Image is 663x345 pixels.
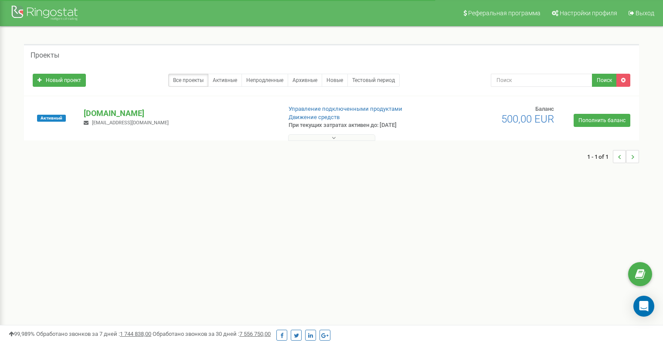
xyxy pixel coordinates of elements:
a: Новые [322,74,348,87]
a: Архивные [288,74,322,87]
a: Тестовый период [347,74,400,87]
a: Движение средств [289,114,340,120]
button: Поиск [592,74,617,87]
span: 500,00 EUR [501,113,554,125]
p: При текущих затратах активен до: [DATE] [289,121,428,130]
span: Настройки профиля [560,10,617,17]
h5: Проекты [31,51,59,59]
a: Пополнить баланс [574,114,630,127]
span: Баланс [535,106,554,112]
span: Активный [37,115,66,122]
a: Непродленные [241,74,288,87]
nav: ... [587,141,639,172]
u: 7 556 750,00 [239,331,271,337]
span: Реферальная программа [468,10,541,17]
a: Активные [208,74,242,87]
span: Выход [636,10,654,17]
span: 99,989% [9,331,35,337]
input: Поиск [491,74,592,87]
u: 1 744 838,00 [120,331,151,337]
p: [DOMAIN_NAME] [84,108,274,119]
a: Новый проект [33,74,86,87]
span: Обработано звонков за 30 дней : [153,331,271,337]
a: Управление подключенными продуктами [289,106,402,112]
span: [EMAIL_ADDRESS][DOMAIN_NAME] [92,120,169,126]
a: Все проекты [168,74,208,87]
span: 1 - 1 of 1 [587,150,613,163]
span: Обработано звонков за 7 дней : [36,331,151,337]
div: Open Intercom Messenger [633,296,654,317]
